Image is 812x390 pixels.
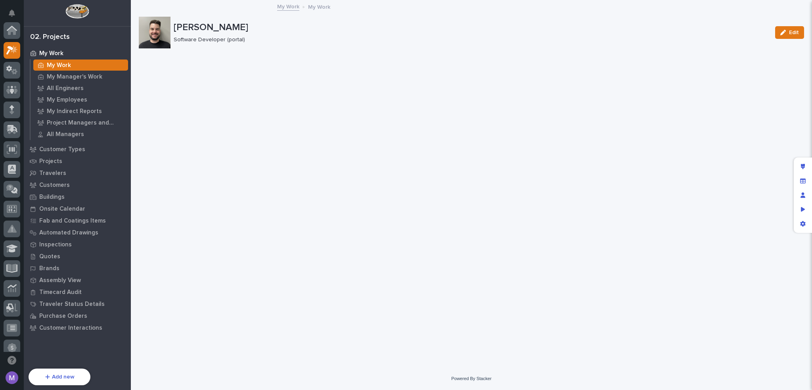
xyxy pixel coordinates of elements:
a: Customers [24,179,131,191]
p: Automated Drawings [39,229,98,236]
p: My Employees [47,96,87,104]
a: My Indirect Reports [31,106,131,117]
p: Fab and Coatings Items [39,217,106,225]
div: Manage users [796,188,810,202]
a: Automated Drawings [24,227,131,238]
p: Customer Interactions [39,325,102,332]
a: Onsite Calendar [24,203,131,215]
p: All Engineers [47,85,84,92]
a: Customer Interactions [24,322,131,334]
a: My Manager's Work [31,71,131,82]
div: Notifications [10,10,20,22]
p: Quotes [39,253,60,260]
a: Projects [24,155,131,167]
button: Notifications [4,5,20,21]
div: App settings [796,217,810,231]
a: My Employees [31,94,131,105]
div: Preview as [796,202,810,217]
button: Edit [775,26,804,39]
p: Project Managers and Engineers [47,119,125,127]
div: Edit layout [796,159,810,174]
span: Edit [789,29,799,36]
a: Fab and Coatings Items [24,215,131,227]
a: Inspections [24,238,131,250]
img: Workspace Logo [65,4,89,19]
button: Add new [29,369,90,385]
p: All Managers [47,131,84,138]
a: Traveler Status Details [24,298,131,310]
p: Travelers [39,170,66,177]
a: All Managers [31,129,131,140]
a: Project Managers and Engineers [31,117,131,128]
a: Powered By Stacker [451,376,491,381]
a: Purchase Orders [24,310,131,322]
p: Timecard Audit [39,289,82,296]
a: My Work [31,60,131,71]
p: Traveler Status Details [39,301,105,308]
a: Customer Types [24,143,131,155]
p: Assembly View [39,277,81,284]
button: Open support chat [4,352,20,369]
a: Assembly View [24,274,131,286]
p: My Work [308,2,330,11]
p: Projects [39,158,62,165]
a: My Work [24,47,131,59]
div: Manage fields and data [796,174,810,188]
p: Customers [39,182,70,189]
a: All Engineers [31,83,131,94]
p: My Work [47,62,71,69]
a: Quotes [24,250,131,262]
p: My Indirect Reports [47,108,102,115]
a: Travelers [24,167,131,179]
a: My Work [277,2,299,11]
button: users-avatar [4,369,20,386]
p: [PERSON_NAME] [174,22,769,33]
a: Buildings [24,191,131,203]
a: Brands [24,262,131,274]
p: Purchase Orders [39,313,87,320]
p: My Manager's Work [47,73,102,81]
p: Inspections [39,241,72,248]
p: Onsite Calendar [39,206,85,213]
p: Customer Types [39,146,85,153]
p: Software Developer (portal) [174,37,766,43]
div: 02. Projects [30,33,70,42]
a: Timecard Audit [24,286,131,298]
p: My Work [39,50,63,57]
p: Buildings [39,194,65,201]
p: Brands [39,265,59,272]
